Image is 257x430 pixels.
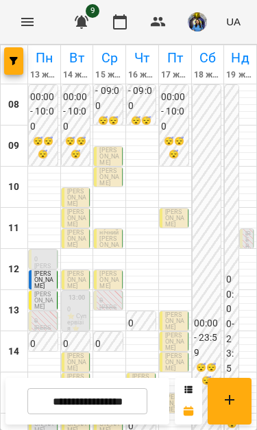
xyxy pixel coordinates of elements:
[30,90,56,134] h6: 00:00 - 10:00
[8,262,19,277] h6: 12
[30,69,58,82] h6: 13 жовт
[194,361,220,387] h6: 😴😴😴
[161,90,187,134] h6: 00:00 - 10:00
[67,229,86,248] span: [PERSON_NAME]
[99,304,119,323] p: [PERSON_NAME]
[95,115,121,141] h6: 😴😴😴
[8,180,19,195] h6: 10
[95,69,121,114] h6: 00:00 - 09:00
[8,97,19,112] h6: 08
[165,208,184,228] span: [PERSON_NAME]
[8,139,19,154] h6: 09
[63,135,89,161] h6: 😴😴😴
[194,316,220,361] h6: 00:00 - 23:59
[63,69,91,82] h6: 14 жовт
[161,135,187,161] h6: 😴😴😴
[69,293,85,302] label: 13:00
[67,188,86,207] span: [PERSON_NAME]
[128,47,156,69] h6: Чт
[194,47,222,69] h6: Сб
[8,221,19,236] h6: 11
[67,353,86,372] span: [PERSON_NAME]
[194,69,222,82] h6: 18 жовт
[34,263,54,282] p: [PERSON_NAME]
[99,223,119,254] span: Празднічний [PERSON_NAME]
[99,147,119,166] span: [PERSON_NAME]
[128,69,154,114] h6: 00:00 - 09:00
[165,311,184,331] span: [PERSON_NAME]
[128,115,154,141] h6: 😴😴😴
[8,303,19,318] h6: 13
[221,9,246,34] button: UA
[161,47,189,69] h6: Пт
[67,307,87,313] p: 0
[226,272,237,391] h6: 00:00 - 23:59
[63,90,89,134] h6: 00:00 - 10:00
[188,12,207,32] img: d1dec607e7f372b62d1bb04098aa4c64.jpeg
[95,69,123,82] h6: 15 жовт
[86,4,99,18] span: 9
[67,270,86,289] span: [PERSON_NAME]
[245,231,251,299] p: [PERSON_NAME]
[99,298,119,304] p: 0
[226,14,241,29] span: UA
[165,353,184,372] span: [PERSON_NAME]
[30,47,58,69] h6: Пн
[34,318,54,324] p: 0
[34,325,54,344] p: [PERSON_NAME]
[226,47,254,69] h6: Нд
[99,167,119,187] span: [PERSON_NAME]
[34,256,54,263] p: 0
[34,291,53,310] span: [PERSON_NAME]
[128,69,156,82] h6: 16 жовт
[8,344,19,359] h6: 14
[161,69,189,82] h6: 17 жовт
[95,47,123,69] h6: Ср
[67,208,86,228] span: [PERSON_NAME]
[99,270,119,289] span: [PERSON_NAME]
[34,270,53,289] span: [PERSON_NAME]
[165,332,184,351] span: [PERSON_NAME]
[30,135,56,161] h6: 😴😴😴
[63,47,91,69] h6: Вт
[67,313,87,332] p: ⭐️ Супервізія ⭐️
[226,69,254,82] h6: 19 жовт
[11,5,44,38] button: Menu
